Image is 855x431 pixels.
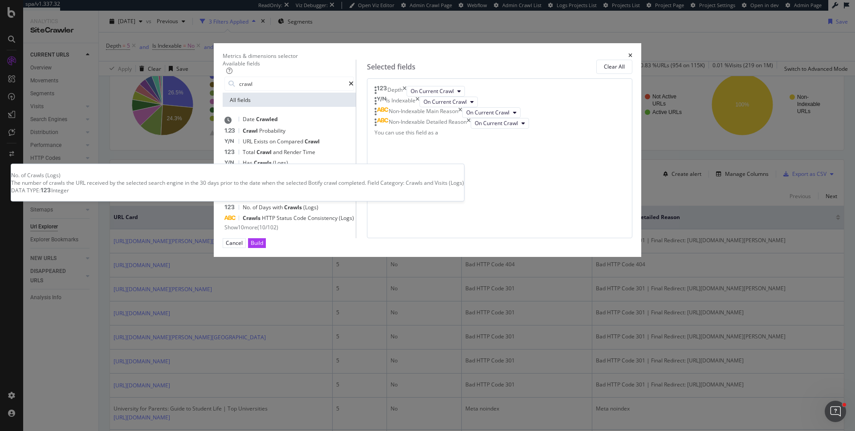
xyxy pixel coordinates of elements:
div: times [467,118,471,129]
button: Clear All [596,60,632,74]
div: Non-Indexable Main ReasontimesOn Current Crawl [375,107,625,118]
div: Build [251,239,263,247]
span: On Current Crawl [466,109,509,116]
span: Days [259,203,273,211]
div: DepthtimesOn Current Crawl [375,86,625,97]
span: Show 10 more [224,224,257,231]
span: On Current Crawl [411,87,454,95]
div: modal [214,43,641,257]
div: times [403,86,407,97]
span: URL [243,138,254,145]
div: Non-Indexable Main Reason [389,107,458,118]
div: Cancel [226,239,243,247]
span: On Current Crawl [423,98,467,106]
span: Crawl [243,127,259,134]
span: Probability [259,127,285,134]
span: (Logs) [339,214,354,222]
div: Available fields [223,60,356,67]
button: Cancel [223,238,246,248]
span: Total [243,148,256,156]
button: On Current Crawl [462,107,521,118]
span: HTTP [262,214,277,222]
span: Crawl [305,138,320,145]
span: Date [243,115,256,123]
span: Consistency [308,214,339,222]
span: Has [243,159,254,167]
div: times [628,52,632,60]
span: and [273,148,284,156]
div: Is Indexable [386,97,415,107]
span: with [273,203,284,211]
div: The number of crawls the URL received by the selected search engine in the 30 days prior to the d... [11,179,464,187]
span: (Logs) [303,203,318,211]
span: ( 10 / 102 ) [257,224,278,231]
span: Crawls [243,214,262,222]
span: Compared [277,138,305,145]
button: Build [248,238,266,248]
span: on [269,138,277,145]
span: DATA TYPE: [11,187,41,194]
div: No. of Crawls (Logs) [11,171,464,179]
div: You can use this field as a [375,129,625,136]
span: Integer [51,187,69,194]
div: times [458,107,462,118]
div: Non-Indexable Detailed ReasontimesOn Current Crawl [375,118,625,129]
span: of [252,203,259,211]
span: Status [277,214,293,222]
div: Selected fields [367,62,415,72]
span: Crawls [284,203,303,211]
div: Metrics & dimensions selector [223,52,298,60]
div: Clear All [604,63,625,70]
button: On Current Crawl [471,118,529,129]
span: Crawl [256,148,273,156]
div: All fields [223,93,356,107]
button: On Current Crawl [407,86,465,97]
div: Is IndexabletimesOn Current Crawl [375,97,625,107]
span: (Logs) [273,159,288,167]
span: On Current Crawl [475,119,518,127]
iframe: Intercom live chat [825,401,846,422]
span: Crawls [254,159,273,167]
span: Exists [254,138,269,145]
button: On Current Crawl [419,97,478,107]
span: No. [243,203,252,211]
div: Depth [387,86,403,97]
span: Crawled [256,115,278,123]
span: Code [293,214,308,222]
span: Time [303,148,315,156]
div: times [415,97,419,107]
span: Render [284,148,303,156]
input: Search by field name [238,77,349,90]
div: Non-Indexable Detailed Reason [389,118,467,129]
